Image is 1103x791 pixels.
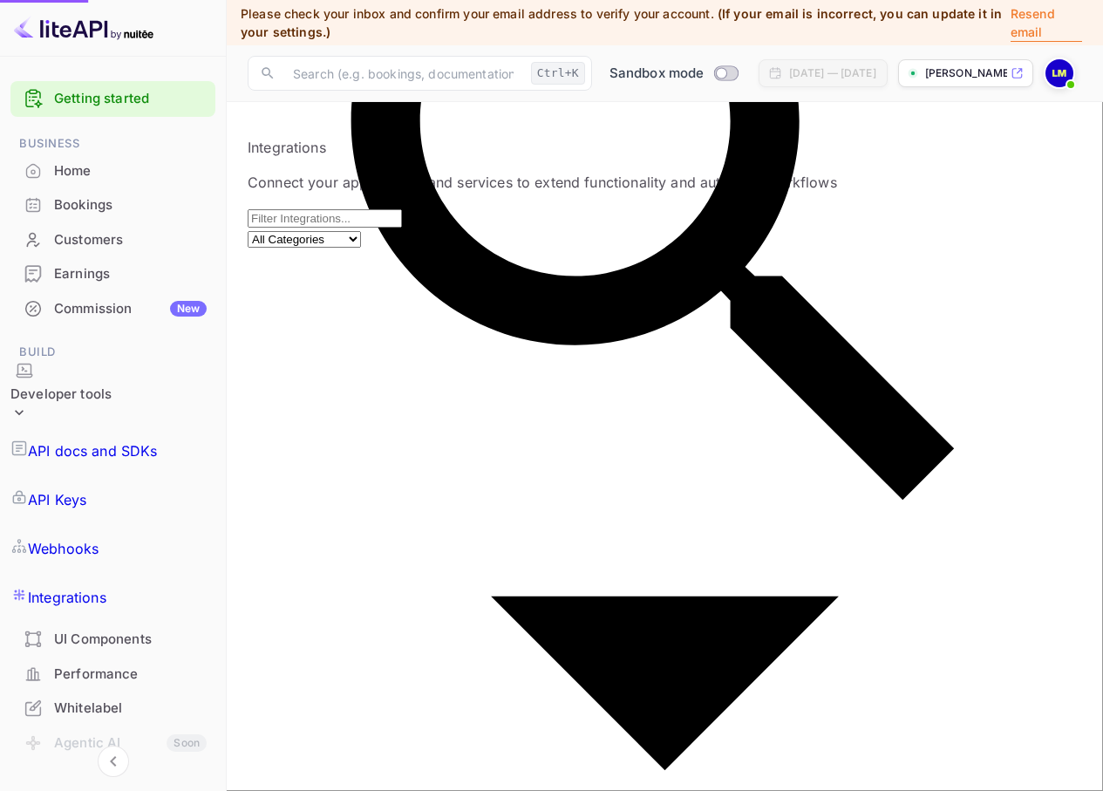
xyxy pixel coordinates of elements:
[10,154,215,187] a: Home
[10,658,215,690] a: Performance
[54,699,207,719] div: Whitelabel
[10,257,215,291] div: Earnings
[10,154,215,188] div: Home
[10,223,215,257] div: Customers
[54,630,207,650] div: UI Components
[10,292,215,326] div: CommissionNew
[54,665,207,685] div: Performance
[10,292,215,324] a: CommissionNew
[10,524,215,573] a: Webhooks
[603,64,745,84] div: Switch to Production mode
[10,81,215,117] div: Getting started
[54,89,207,109] a: Getting started
[10,362,112,427] div: Developer tools
[10,573,215,622] a: Integrations
[54,769,207,789] div: API Logs
[14,14,153,42] img: LiteAPI logo
[54,195,207,215] div: Bookings
[10,223,215,256] a: Customers
[10,692,215,724] a: Whitelabel
[10,134,215,153] span: Business
[54,299,207,319] div: Commission
[10,188,215,221] a: Bookings
[531,62,585,85] div: Ctrl+K
[10,658,215,692] div: Performance
[10,188,215,222] div: Bookings
[54,161,207,181] div: Home
[10,343,215,362] span: Build
[248,209,402,228] input: Filter Integrations...
[28,440,158,461] p: API docs and SDKs
[10,623,215,657] div: UI Components
[28,538,99,559] p: Webhooks
[1011,4,1082,42] p: Resend email
[10,385,112,405] div: Developer tools
[10,426,215,475] a: API docs and SDKs
[10,623,215,655] a: UI Components
[54,264,207,284] div: Earnings
[28,587,106,608] p: Integrations
[241,6,714,21] span: Please check your inbox and confirm your email address to verify your account.
[10,692,215,726] div: Whitelabel
[98,746,129,777] button: Collapse navigation
[10,475,215,524] a: API Keys
[10,257,215,290] a: Earnings
[609,64,705,84] span: Sandbox mode
[1045,59,1073,87] img: Linda Miller
[789,65,876,81] div: [DATE] — [DATE]
[170,301,207,317] div: New
[283,56,524,91] input: Search (e.g. bookings, documentation)
[28,489,86,510] p: API Keys
[925,65,1007,81] p: [PERSON_NAME]-txvu6.nui...
[54,230,207,250] div: Customers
